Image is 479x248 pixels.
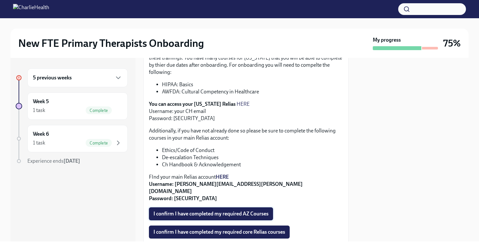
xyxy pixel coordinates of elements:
[33,107,45,114] div: 1 task
[216,174,229,180] a: HERE
[237,101,250,107] a: HERE
[373,36,401,44] strong: My progress
[149,127,343,142] p: Additionally, if you have not already done so please be sure to complete the following courses in...
[153,229,285,235] span: I confirm I have completed my required core Relias courses
[16,92,128,120] a: Week 51 taskComplete
[18,37,204,50] h2: New FTE Primary Therapists Onboarding
[162,147,343,154] li: Ethics/Code of Conduct
[149,181,303,201] strong: Username: [PERSON_NAME][EMAIL_ADDRESS][PERSON_NAME][DOMAIN_NAME] Password: [SECURITY_DATA]
[27,68,128,87] div: 5 previous weeks
[33,131,49,138] h6: Week 6
[443,37,461,49] h3: 75%
[162,88,343,95] li: AWFDA: Cultural Competency in Healthcare
[27,158,80,164] span: Experience ends
[153,211,269,217] span: I confirm I have completed my required AZ Courses
[149,173,343,202] p: FInd your main Relias account
[33,74,72,81] h6: 5 previous weeks
[149,101,343,122] p: Username: your CH email Password: [SECURITY_DATA]
[33,139,45,146] div: 1 task
[162,81,343,88] li: HIPAA: Basics
[149,226,290,239] button: I confirm I have completed my required core Relias courses
[64,158,80,164] strong: [DATE]
[13,4,49,14] img: CharlieHealth
[16,125,128,152] a: Week 61 taskComplete
[162,161,343,168] li: Ch Handbook & Acknowledgement
[162,154,343,161] li: De-escalation Techniques
[33,98,49,105] h6: Week 5
[149,101,236,107] strong: You can access your [US_STATE] Relias
[86,141,112,145] span: Complete
[86,108,112,113] span: Complete
[149,207,273,220] button: I confirm I have completed my required AZ Courses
